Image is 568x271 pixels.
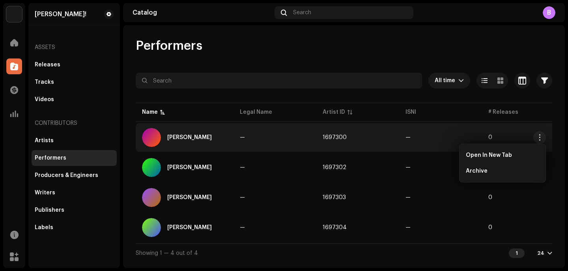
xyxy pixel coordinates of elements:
[32,220,117,235] re-m-nav-item: Labels
[35,207,64,213] div: Publishers
[458,73,464,88] div: dropdown trigger
[167,225,212,230] div: Wyatt Tiberia
[466,152,512,158] span: Open In New Tab
[435,73,458,88] span: All time
[405,225,411,230] span: —
[32,202,117,218] re-m-nav-item: Publishers
[32,57,117,73] re-m-nav-item: Releases
[323,195,346,200] span: 1697303
[488,225,492,230] span: 0
[167,135,212,140] div: Byron Siragusa
[6,6,22,22] img: 4d355f5d-9311-46a2-b30d-525bdb8252bf
[32,133,117,149] re-m-nav-item: Artists
[35,155,66,161] div: Performers
[32,167,117,183] re-m-nav-item: Producers & Engineers
[35,79,54,85] div: Tracks
[405,135,411,140] span: —
[35,172,98,179] div: Producers & Engineers
[32,150,117,166] re-m-nav-item: Performers
[167,165,212,170] div: Luca Federighi
[323,165,346,170] span: 1697302
[35,224,53,231] div: Labels
[240,135,245,140] span: —
[323,135,347,140] span: 1697300
[35,11,86,17] div: Fank!
[32,92,117,107] re-m-nav-item: Videos
[323,225,347,230] span: 1697304
[405,165,411,170] span: —
[32,74,117,90] re-m-nav-item: Tracks
[323,108,345,116] div: Artist ID
[405,195,411,200] span: —
[167,195,212,200] div: Owen Santiago
[240,225,245,230] span: —
[543,6,555,19] div: B
[136,250,198,256] span: Showing 1 — 4 out of 4
[35,190,55,196] div: Writers
[293,9,311,16] span: Search
[509,248,525,258] div: 1
[240,195,245,200] span: —
[32,38,117,57] re-a-nav-header: Assets
[488,195,492,200] span: 0
[35,137,54,144] div: Artists
[32,185,117,201] re-m-nav-item: Writers
[240,165,245,170] span: —
[142,108,158,116] div: Name
[133,9,271,16] div: Catalog
[35,96,54,103] div: Videos
[32,114,117,133] re-a-nav-header: Contributors
[35,62,60,68] div: Releases
[136,38,202,54] span: Performers
[466,168,488,174] span: Archive
[537,250,544,256] div: 24
[136,73,422,88] input: Search
[488,135,492,140] span: 0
